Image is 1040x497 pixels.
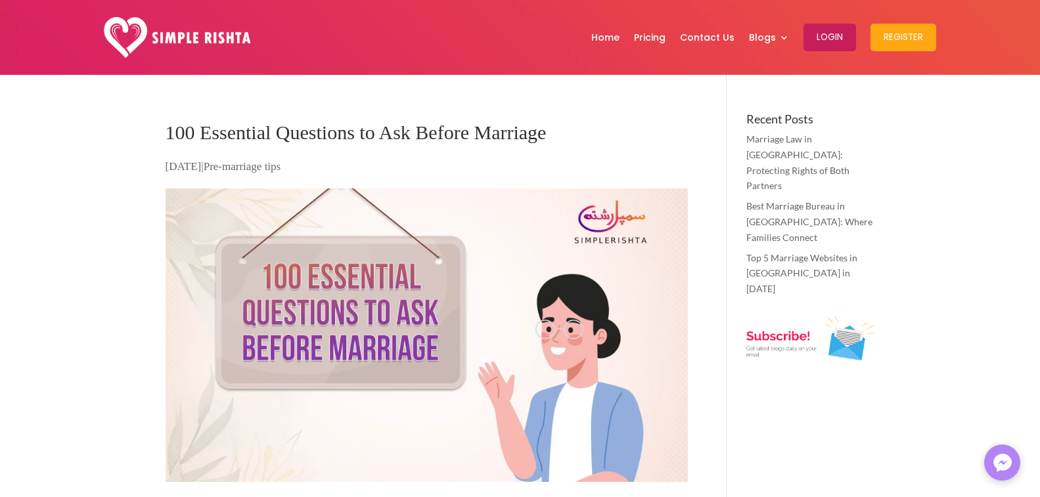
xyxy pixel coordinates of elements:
[634,3,666,72] a: Pricing
[204,160,281,173] a: Pre-marriage tips
[680,3,735,72] a: Contact Us
[166,160,202,173] span: [DATE]
[803,3,856,72] a: Login
[749,3,789,72] a: Blogs
[803,24,856,51] button: Login
[591,3,620,72] a: Home
[166,159,688,184] p: |
[870,3,936,72] a: Register
[746,200,872,243] a: Best Marriage Bureau in [GEOGRAPHIC_DATA]: Where Families Connect
[870,24,936,51] button: Register
[166,188,688,482] img: Questions to Ask Before Marriage
[746,113,874,131] h4: Recent Posts
[746,133,849,191] a: Marriage Law in [GEOGRAPHIC_DATA]: Protecting Rights of Both Partners
[989,450,1016,476] img: Messenger
[746,252,857,295] a: Top 5 Marriage Websites in [GEOGRAPHIC_DATA] in [DATE]
[166,113,688,159] h1: 100 Essential Questions to Ask Before Marriage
